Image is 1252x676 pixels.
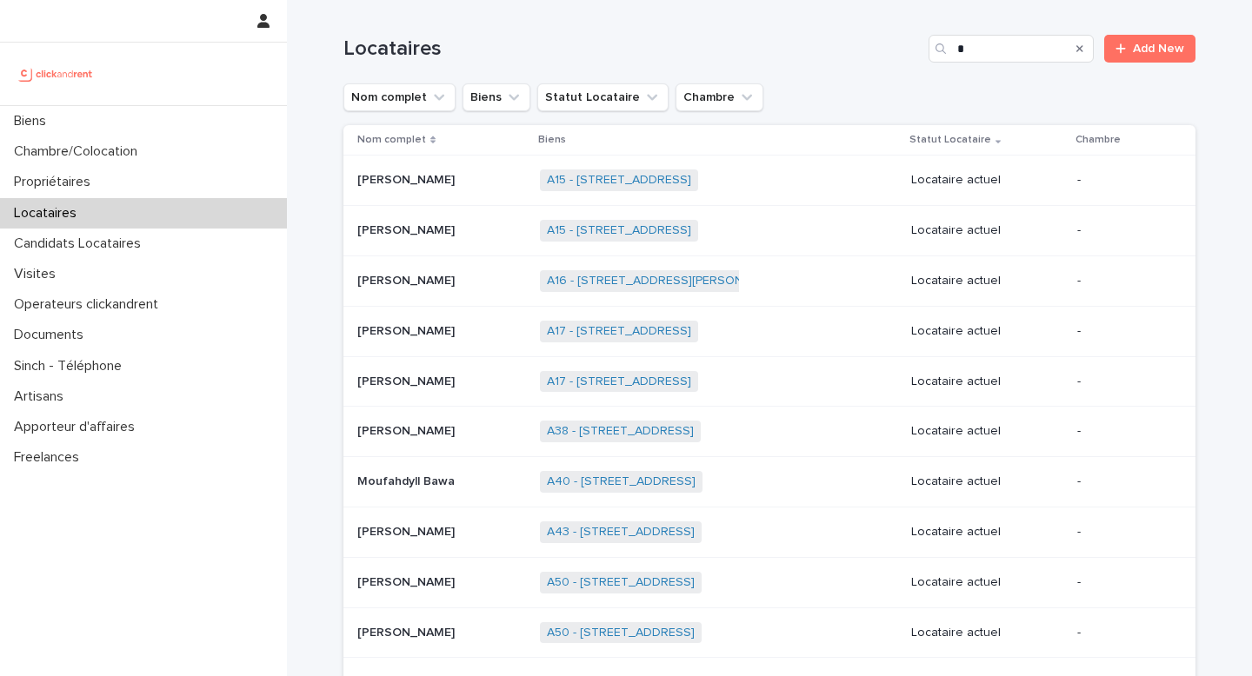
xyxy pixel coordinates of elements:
[7,358,136,374] p: Sinch - Téléphone
[7,419,149,435] p: Apporteur d'affaires
[7,235,155,252] p: Candidats Locataires
[7,174,104,190] p: Propriétaires
[357,622,458,640] p: [PERSON_NAME]
[7,143,151,160] p: Chambre/Colocation
[1077,274,1168,288] p: -
[1077,324,1168,339] p: -
[14,56,98,91] img: UCB0brd3T0yccxBKYDjQ
[911,525,1063,540] p: Locataire actuel
[929,35,1094,63] input: Search
[911,424,1063,439] p: Locataire actuel
[357,130,426,149] p: Nom complet
[1076,130,1121,149] p: Chambre
[343,206,1195,256] tr: [PERSON_NAME][PERSON_NAME] A15 - [STREET_ADDRESS] Locataire actuel-
[7,327,97,343] p: Documents
[547,525,695,540] a: A43 - [STREET_ADDRESS]
[357,220,458,238] p: [PERSON_NAME]
[1077,575,1168,590] p: -
[357,521,458,540] p: [PERSON_NAME]
[343,507,1195,557] tr: [PERSON_NAME][PERSON_NAME] A43 - [STREET_ADDRESS] Locataire actuel-
[911,324,1063,339] p: Locataire actuel
[7,205,90,222] p: Locataires
[547,374,691,389] a: A17 - [STREET_ADDRESS]
[343,255,1195,306] tr: [PERSON_NAME][PERSON_NAME] A16 - [STREET_ADDRESS][PERSON_NAME] Locataire actuel-
[547,173,691,188] a: A15 - [STREET_ADDRESS]
[343,36,922,62] h1: Locataires
[343,156,1195,206] tr: [PERSON_NAME][PERSON_NAME] A15 - [STREET_ADDRESS] Locataire actuel-
[1077,424,1168,439] p: -
[1077,626,1168,640] p: -
[547,626,695,640] a: A50 - [STREET_ADDRESS]
[1077,374,1168,389] p: -
[343,407,1195,457] tr: [PERSON_NAME][PERSON_NAME] A38 - [STREET_ADDRESS] Locataire actuel-
[1077,525,1168,540] p: -
[343,457,1195,507] tr: Moufahdyll BawaMoufahdyll Bawa A40 - [STREET_ADDRESS] Locataire actuel-
[7,266,70,282] p: Visites
[1077,474,1168,489] p: -
[911,626,1063,640] p: Locataire actuel
[547,474,696,489] a: A40 - [STREET_ADDRESS]
[1133,43,1184,55] span: Add New
[537,83,669,111] button: Statut Locataire
[547,274,787,288] a: A16 - [STREET_ADDRESS][PERSON_NAME]
[911,374,1063,389] p: Locataire actuel
[911,223,1063,238] p: Locataire actuel
[357,371,458,389] p: [PERSON_NAME]
[343,557,1195,607] tr: [PERSON_NAME][PERSON_NAME] A50 - [STREET_ADDRESS] Locataire actuel-
[911,575,1063,590] p: Locataire actuel
[343,306,1195,356] tr: [PERSON_NAME][PERSON_NAME] A17 - [STREET_ADDRESS] Locataire actuel-
[357,321,458,339] p: [PERSON_NAME]
[676,83,763,111] button: Chambre
[1077,223,1168,238] p: -
[357,421,458,439] p: [PERSON_NAME]
[547,424,694,439] a: A38 - [STREET_ADDRESS]
[357,471,458,489] p: Moufahdyll Bawa
[1104,35,1195,63] a: Add New
[357,270,458,288] p: [PERSON_NAME]
[7,296,172,313] p: Operateurs clickandrent
[911,274,1063,288] p: Locataire actuel
[911,173,1063,188] p: Locataire actuel
[7,449,93,466] p: Freelances
[911,474,1063,489] p: Locataire actuel
[547,575,695,590] a: A50 - [STREET_ADDRESS]
[909,130,991,149] p: Statut Locataire
[343,356,1195,407] tr: [PERSON_NAME][PERSON_NAME] A17 - [STREET_ADDRESS] Locataire actuel-
[463,83,530,111] button: Biens
[538,130,566,149] p: Biens
[7,388,77,405] p: Artisans
[547,223,691,238] a: A15 - [STREET_ADDRESS]
[547,324,691,339] a: A17 - [STREET_ADDRESS]
[1077,173,1168,188] p: -
[357,169,458,188] p: [PERSON_NAME]
[343,83,456,111] button: Nom complet
[343,607,1195,658] tr: [PERSON_NAME][PERSON_NAME] A50 - [STREET_ADDRESS] Locataire actuel-
[357,572,458,590] p: [PERSON_NAME]
[7,113,60,129] p: Biens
